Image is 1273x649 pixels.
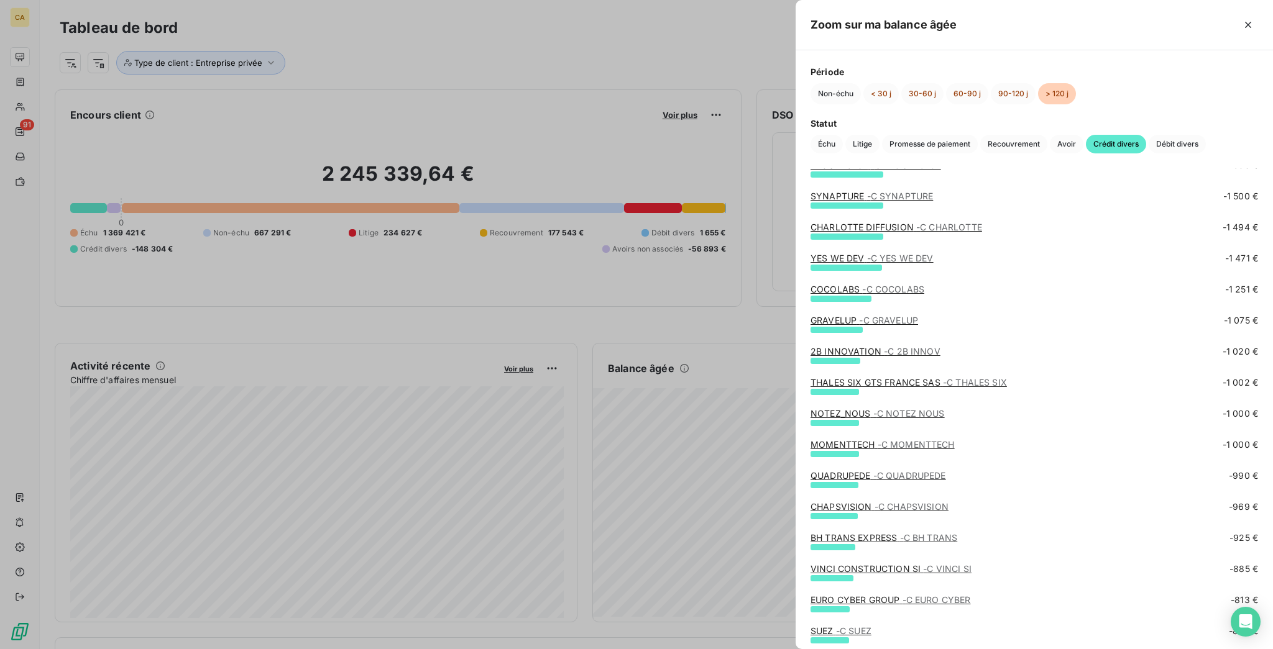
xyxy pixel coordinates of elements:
[1223,376,1258,389] span: -1 002 €
[845,135,880,153] button: Litige
[946,83,988,104] button: 60-90 j
[811,315,918,325] a: GRAVELUP
[1050,135,1083,153] button: Avoir
[1229,470,1258,482] span: -990 €
[943,377,1007,388] span: - C THALES SIX
[811,65,1258,78] span: Période
[1225,252,1258,265] span: -1 471 €
[878,439,955,450] span: - C MOMENTTECH
[859,315,918,325] span: - C GRAVELUP
[811,439,955,450] a: MOMENTTECH
[1038,83,1076,104] button: > 120 j
[811,532,957,543] a: BH TRANS EXPRESS
[811,346,940,356] a: 2B INNOVATION
[811,594,971,605] a: EURO CYBER GROUP
[884,346,940,356] span: - C 2B INNOV
[863,83,899,104] button: < 30 j
[1223,190,1258,202] span: -1 500 €
[811,563,972,574] a: VINCI CONSTRUCTION SI
[1224,314,1258,327] span: -1 075 €
[1223,345,1258,358] span: -1 020 €
[873,408,945,419] span: - C NOTEZ NOUS
[1223,438,1258,451] span: -1 000 €
[882,135,978,153] button: Promesse de paiement
[1229,532,1258,544] span: -925 €
[811,16,957,34] h5: Zoom sur ma balance âgée
[1229,563,1258,575] span: -885 €
[1231,607,1261,637] div: Open Intercom Messenger
[923,563,972,574] span: - C VINCI SI
[811,408,945,419] a: NOTEZ_NOUS
[1223,221,1258,234] span: -1 494 €
[867,253,934,263] span: - C YES WE DEV
[811,377,1007,388] a: THALES SIX GTS FRANCE SAS
[867,191,934,201] span: - C SYNAPTURE
[1229,501,1258,513] span: -969 €
[811,625,871,636] a: SUEZ
[991,83,1036,104] button: 90-120 j
[862,284,924,294] span: - C COCOLABS
[811,135,843,153] button: Échu
[916,222,982,232] span: - C CHARLOTTE
[903,594,971,605] span: - C EURO CYBER
[1086,135,1146,153] button: Crédit divers
[980,135,1047,153] button: Recouvrement
[836,625,871,636] span: - C SUEZ
[811,470,946,481] a: QUADRUPEDE
[873,470,946,481] span: - C QUADRUPEDE
[875,501,949,512] span: - C CHAPSVISION
[811,191,933,201] a: SYNAPTURE
[1225,283,1258,296] span: -1 251 €
[1229,625,1258,637] span: -800 €
[1223,407,1258,420] span: -1 000 €
[811,253,934,263] a: YES WE DEV
[901,83,944,104] button: 30-60 j
[900,532,958,543] span: - C BH TRANS
[811,222,982,232] a: CHARLOTTE DIFFUSION
[1149,135,1206,153] button: Débit divers
[811,83,861,104] button: Non-échu
[811,117,1258,130] span: Statut
[811,284,924,294] a: COCOLABS
[1231,594,1258,606] span: -813 €
[811,501,949,512] a: CHAPSVISION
